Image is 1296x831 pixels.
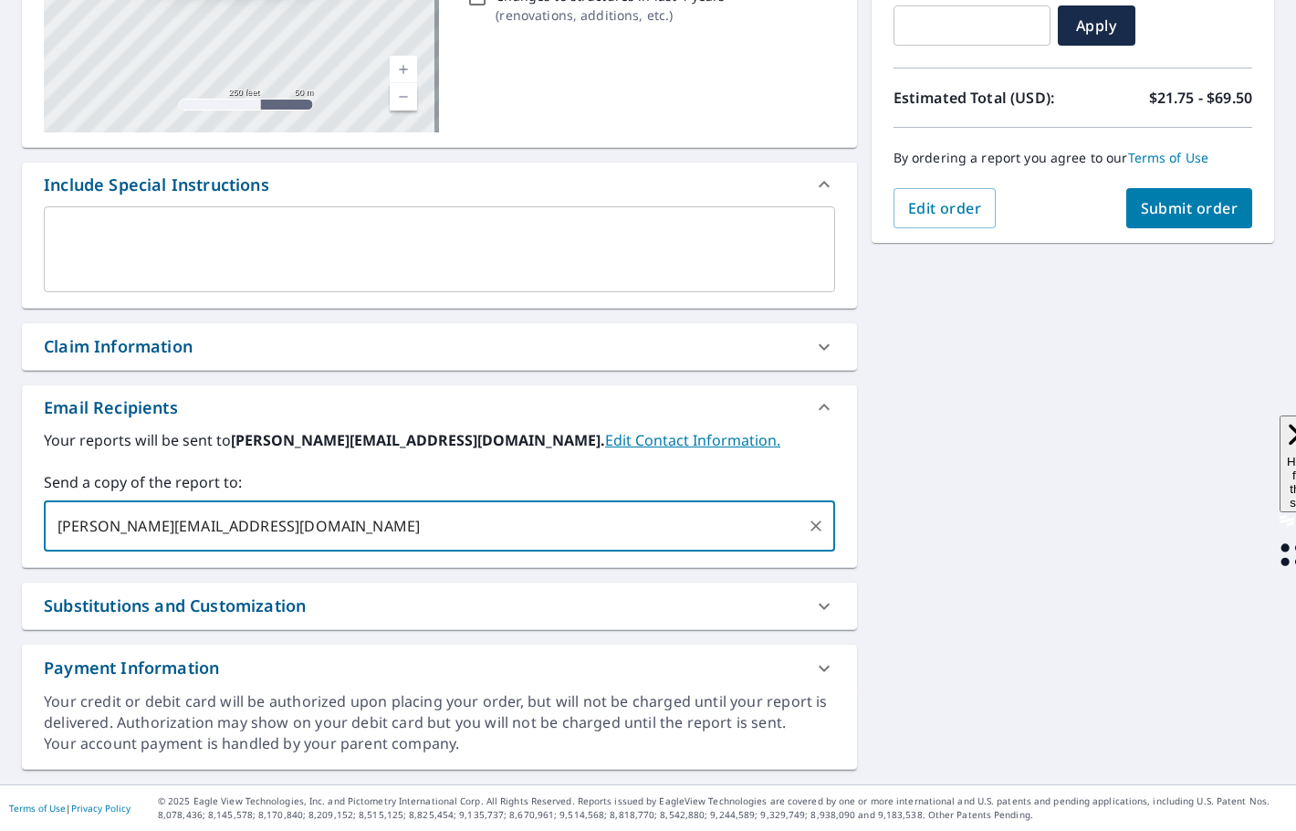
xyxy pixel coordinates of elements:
button: Clear [803,513,829,539]
div: Claim Information [22,323,857,370]
p: By ordering a report you agree to our [894,150,1252,166]
p: ( renovations, additions, etc. ) [496,5,725,25]
div: Include Special Instructions [22,163,857,206]
p: Estimated Total (USD): [894,87,1073,109]
div: Substitutions and Customization [44,594,306,618]
div: Claim Information [44,334,193,359]
label: Send a copy of the report to: [44,471,835,493]
div: Your account payment is handled by your parent company. [44,733,835,754]
span: Apply [1072,16,1121,36]
a: Privacy Policy [71,802,131,815]
a: Current Level 17, Zoom Out [390,83,417,110]
div: Payment Information [44,656,219,680]
div: Email Recipients [44,395,178,420]
div: Your credit or debit card will be authorized upon placing your order, but will not be charged unt... [44,691,835,733]
b: [PERSON_NAME][EMAIL_ADDRESS][DOMAIN_NAME]. [231,430,605,450]
span: Submit order [1141,198,1239,218]
div: Payment Information [22,645,857,691]
p: $21.75 - $69.50 [1149,87,1252,109]
button: Submit order [1126,188,1253,228]
a: Current Level 17, Zoom In [390,56,417,83]
p: | [9,803,131,814]
button: Edit order [894,188,997,228]
label: Your reports will be sent to [44,429,835,451]
div: Include Special Instructions [44,173,269,197]
span: Edit order [908,198,982,218]
div: Substitutions and Customization [22,583,857,629]
a: EditContactInfo [605,430,780,450]
button: Apply [1058,5,1135,46]
a: Terms of Use [1128,149,1209,166]
p: © 2025 Eagle View Technologies, Inc. and Pictometry International Corp. All Rights Reserved. Repo... [158,794,1287,822]
div: Email Recipients [22,385,857,429]
a: Terms of Use [9,802,66,815]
